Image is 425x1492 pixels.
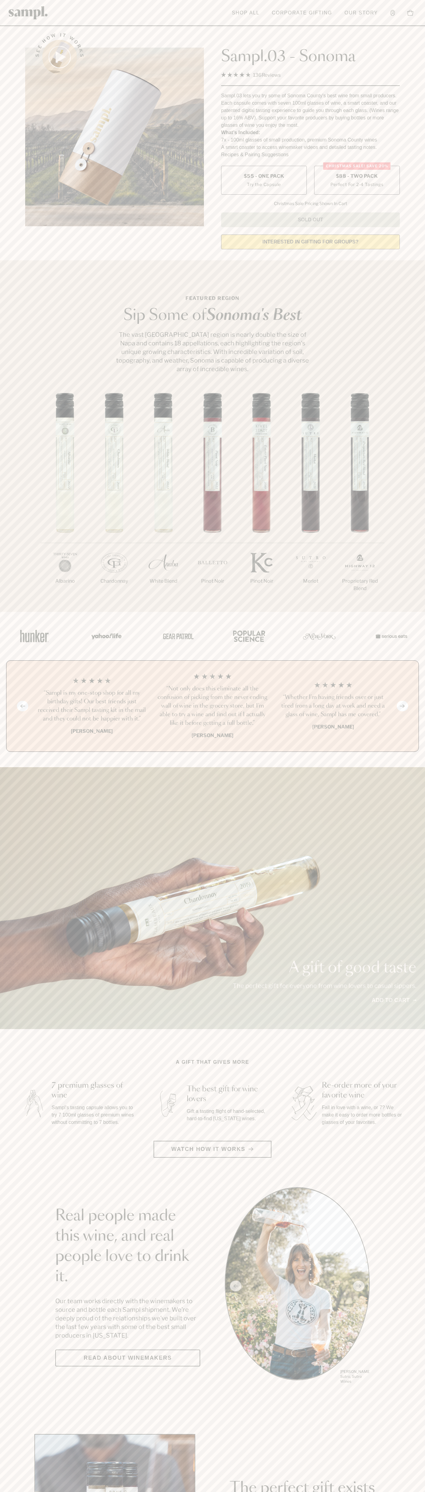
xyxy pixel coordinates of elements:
[188,393,237,604] li: 4 / 7
[221,151,400,158] li: Recipes & Pairing Suggestions
[114,308,311,323] h2: Sip Some of
[286,577,335,585] p: Merlot
[225,1187,370,1385] div: slide 1
[114,295,311,302] p: Featured Region
[221,130,260,135] strong: What’s Included:
[341,6,381,20] a: Our Story
[221,71,281,79] div: 136Reviews
[206,308,302,323] em: Sonoma's Best
[278,673,388,739] li: 3 / 4
[187,1084,270,1104] h3: The best gift for wine lovers
[221,235,400,249] a: interested in gifting for groups?
[17,701,28,711] button: Previous slide
[221,136,400,144] li: 7x - 100ml glasses of small production, premium Sonoma County wines
[55,1206,200,1287] h2: Real people made this wine, and real people love to drink it.
[90,577,139,585] p: Chardonnay
[16,623,53,649] img: Artboard_1_c8cd28af-0030-4af1-819c-248e302c7f06_x450.png
[271,201,350,206] li: Christmas Sale Pricing Shown In Cart
[221,48,400,66] h1: Sampl.03 - Sonoma
[253,72,262,78] span: 136
[221,144,400,151] li: A smart coaster to access winemaker videos and detailed tasting notes.
[188,577,237,585] p: Pinot Noir
[372,996,416,1004] a: Add to cart
[154,1141,271,1158] button: Watch how it works
[322,1081,405,1100] h3: Re-order more of your favorite wine
[312,724,354,730] b: [PERSON_NAME]
[286,393,335,604] li: 6 / 7
[262,72,281,78] span: Reviews
[335,577,384,592] p: Proprietary Red Blend
[139,393,188,604] li: 3 / 7
[330,181,383,188] small: Perfect For 2-4 Tastings
[42,40,77,74] button: See how it works
[340,1369,370,1384] p: [PERSON_NAME] Sutro, Sutro Wines
[237,393,286,604] li: 5 / 7
[192,732,233,738] b: [PERSON_NAME]
[230,623,267,649] img: Artboard_4_28b4d326-c26e-48f9-9c80-911f17d6414e_x450.png
[55,1297,200,1340] p: Our team works directly with the winemakers to source and bottle each Sampl shipment. We’re deepl...
[90,393,139,604] li: 2 / 7
[237,577,286,585] p: Pinot Noir
[322,1104,405,1126] p: Fall in love with a wine, or 7? We make it easy to order more bottles or glasses of your favorites.
[323,162,391,170] div: Christmas SALE! Save 20%
[336,173,378,180] span: $88 - Two Pack
[221,212,400,227] button: Sold Out
[25,48,204,226] img: Sampl.03 - Sonoma
[225,1187,370,1385] ul: carousel
[269,6,335,20] a: Corporate Gifting
[157,685,268,728] h3: “Not only does this eliminate all the confusion of picking from the never ending wall of wine in ...
[71,728,113,734] b: [PERSON_NAME]
[52,1081,135,1100] h3: 7 premium glasses of wine
[221,92,400,129] div: Sampl.03 lets you try some of Sonoma County's best wine from small producers. Each capsule comes ...
[157,673,268,739] li: 2 / 4
[52,1104,135,1126] p: Sampl's tasting capsule allows you to try 7 100ml glasses of premium wines without committing to ...
[37,673,147,739] li: 1 / 4
[55,1350,200,1366] a: Read about Winemakers
[335,393,384,612] li: 7 / 7
[233,981,416,990] p: The perfect gift for everyone from wine lovers to casual sippers.
[9,6,48,19] img: Sampl logo
[41,577,90,585] p: Albarino
[158,623,195,649] img: Artboard_5_7fdae55a-36fd-43f7-8bfd-f74a06a2878e_x450.png
[114,330,311,373] p: The vast [GEOGRAPHIC_DATA] region is nearly double the size of Napa and contains 18 appellations,...
[372,623,409,649] img: Artboard_7_5b34974b-f019-449e-91fb-745f8d0877ee_x450.png
[139,577,188,585] p: White Blend
[87,623,124,649] img: Artboard_6_04f9a106-072f-468a-bdd7-f11783b05722_x450.png
[229,6,263,20] a: Shop All
[397,701,408,711] button: Next slide
[233,961,416,975] p: A gift of good taste
[176,1059,249,1066] h2: A gift that gives more
[244,173,284,180] span: $55 - One Pack
[278,693,388,719] h3: “Whether I'm having friends over or just tired from a long day at work and need a glass of wine, ...
[37,689,147,723] h3: “Sampl is my one-stop shop for all my birthday gifts! Our best friends just received their Sampl ...
[247,181,281,188] small: Try the Capsule
[41,393,90,604] li: 1 / 7
[301,623,338,649] img: Artboard_3_0b291449-6e8c-4d07-b2c2-3f3601a19cd1_x450.png
[187,1108,270,1122] p: Gift a tasting flight of hand-selected, hard-to-find [US_STATE] wines.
